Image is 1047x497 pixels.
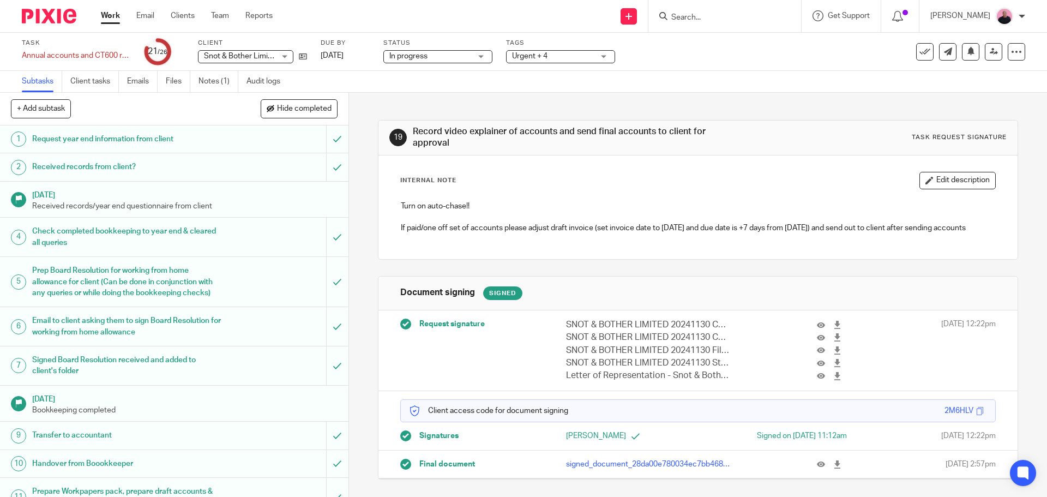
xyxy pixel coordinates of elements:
[566,357,731,369] p: SNOT & BOTHER LIMITED 20241130 Statutory Accounts.pdf
[419,430,459,441] span: Signatures
[211,10,229,21] a: Team
[198,39,307,47] label: Client
[171,10,195,21] a: Clients
[32,313,221,340] h1: Email to client asking them to sign Board Resolution for working from home allowance
[321,39,370,47] label: Due by
[930,10,990,21] p: [PERSON_NAME]
[261,99,338,118] button: Hide completed
[401,223,995,233] p: If paid/one off set of accounts please adjust draft invoice (set invoice date to [DATE] and due d...
[277,105,332,113] span: Hide completed
[198,71,238,92] a: Notes (1)
[506,39,615,47] label: Tags
[409,405,568,416] p: Client access code for document signing
[22,71,62,92] a: Subtasks
[32,262,221,301] h1: Prep Board Resolution for working from home allowance for client (Can be done in conjunction with...
[22,39,131,47] label: Task
[11,160,26,175] div: 2
[32,405,338,416] p: Bookkeeping completed
[11,319,26,334] div: 6
[204,52,279,60] span: Snot & Bother Limited
[383,39,492,47] label: Status
[32,352,221,380] h1: Signed Board Resolution received and added to client's folder
[566,344,731,357] p: SNOT & BOTHER LIMITED 20241130 Filleted Statutory Accounts.pdf
[941,319,996,382] span: [DATE] 12:22pm
[389,129,407,146] div: 19
[11,428,26,444] div: 9
[419,459,475,470] span: Final document
[32,391,338,405] h1: [DATE]
[912,133,1007,142] div: Task request signature
[32,159,221,175] h1: Received records from client?
[32,456,221,472] h1: Handover from Boookkeeper
[941,430,996,441] span: [DATE] 12:22pm
[70,71,119,92] a: Client tasks
[512,52,547,60] span: Urgent + 4
[670,13,768,23] input: Search
[944,405,973,416] div: 2M6HLV
[11,131,26,147] div: 1
[32,187,338,201] h1: [DATE]
[136,10,154,21] a: Email
[32,223,221,251] h1: Check completed bookkeeping to year end & cleared all queries
[11,358,26,373] div: 7
[22,9,76,23] img: Pixie
[400,176,456,185] p: Internal Note
[413,126,721,149] h1: Record video explainer of accounts and send final accounts to client for approval
[919,172,996,189] button: Edit description
[566,369,731,382] p: Letter of Representation - Snot & Bother Ltd - FY24.pdf
[566,430,698,441] p: [PERSON_NAME]
[566,459,731,470] p: signed_document_28da00e780034ec7bb468c7f3e1cf1ee.pdf
[566,331,731,344] p: SNOT & BOTHER LIMITED 20241130 Computations Summary.pdf
[11,230,26,245] div: 4
[11,99,71,118] button: + Add subtask
[245,10,273,21] a: Reports
[946,459,996,470] span: [DATE] 2:57pm
[321,52,344,59] span: [DATE]
[401,201,995,212] p: Turn on auto-chase!!
[22,50,131,61] div: Annual accounts and CT600 return
[148,45,167,58] div: 21
[996,8,1013,25] img: Bio%20-%20Kemi%20.png
[32,201,338,212] p: Received records/year end questionnaire from client
[32,427,221,444] h1: Transfer to accountant
[400,287,475,298] h1: Document signing
[715,430,847,441] div: Signed on [DATE] 11:12am
[419,319,485,330] span: Request signature
[389,52,428,60] span: In progress
[246,71,288,92] a: Audit logs
[828,12,870,20] span: Get Support
[158,49,167,55] small: /26
[566,319,731,331] p: SNOT & BOTHER LIMITED 20241130 CT600.pdf
[32,131,221,147] h1: Request year end information from client
[166,71,190,92] a: Files
[101,10,120,21] a: Work
[11,274,26,290] div: 5
[11,456,26,471] div: 10
[483,286,522,300] div: Signed
[127,71,158,92] a: Emails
